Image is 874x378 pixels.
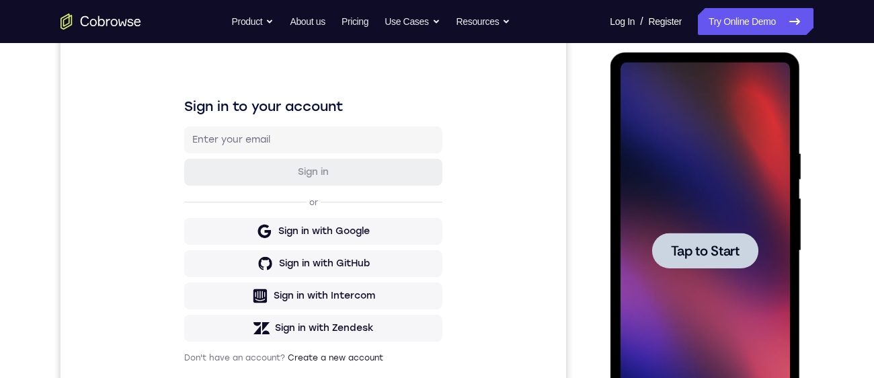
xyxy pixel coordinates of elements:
[342,8,368,35] a: Pricing
[385,8,440,35] button: Use Cases
[456,8,511,35] button: Resources
[124,154,382,181] button: Sign in
[610,8,635,35] a: Log In
[61,192,129,205] span: Tap to Start
[227,348,323,358] a: Create a new account
[218,252,309,266] div: Sign in with GitHub
[124,348,382,358] p: Don't have an account?
[290,8,325,35] a: About us
[132,128,374,142] input: Enter your email
[42,180,148,216] button: Tap to Start
[61,13,141,30] a: Go to the home page
[124,245,382,272] button: Sign in with GitHub
[246,192,260,203] p: or
[649,8,682,35] a: Register
[232,8,274,35] button: Product
[218,220,309,233] div: Sign in with Google
[124,278,382,305] button: Sign in with Intercom
[214,317,313,330] div: Sign in with Zendesk
[213,285,315,298] div: Sign in with Intercom
[640,13,643,30] span: /
[124,213,382,240] button: Sign in with Google
[698,8,813,35] a: Try Online Demo
[124,92,382,111] h1: Sign in to your account
[124,310,382,337] button: Sign in with Zendesk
